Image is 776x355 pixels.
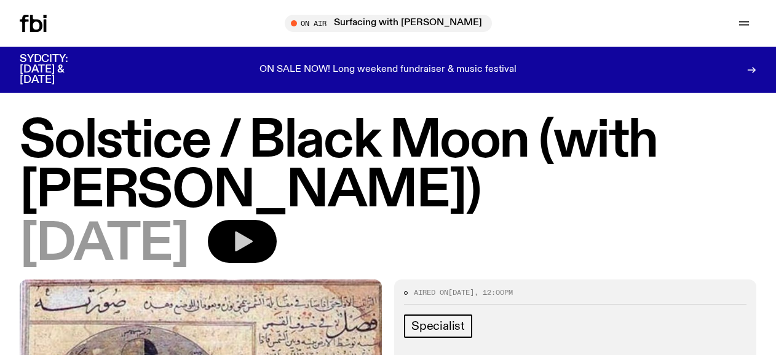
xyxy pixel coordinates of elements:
[285,15,492,32] button: On AirSurfacing with [PERSON_NAME]
[259,64,517,76] p: ON SALE NOW! Long weekend fundraiser & music festival
[20,220,188,270] span: [DATE]
[474,287,513,297] span: , 12:00pm
[404,314,472,338] a: Specialist
[411,319,465,333] span: Specialist
[20,54,98,85] h3: SYDCITY: [DATE] & [DATE]
[414,287,448,297] span: Aired on
[20,117,756,216] h1: Solstice / Black Moon (with [PERSON_NAME])
[448,287,474,297] span: [DATE]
